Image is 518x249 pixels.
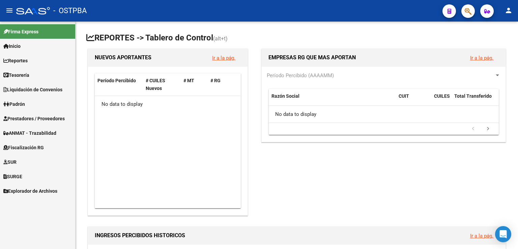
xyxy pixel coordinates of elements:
div: No data to display [95,96,240,113]
span: INGRESOS PERCIBIDOS HISTORICOS [95,232,185,239]
h1: REPORTES -> Tablero de Control [86,32,507,44]
span: Firma Express [3,28,38,35]
span: Tesorería [3,71,29,79]
button: Ir a la pág. [465,52,499,64]
datatable-header-cell: CUILES [431,89,452,111]
span: Inicio [3,42,21,50]
span: ANMAT - Trazabilidad [3,129,56,137]
a: Ir a la pág. [212,55,235,61]
datatable-header-cell: # CUILES Nuevos [143,73,181,96]
datatable-header-cell: Total Transferido [452,89,499,111]
span: Fiscalización RG [3,144,44,151]
a: go to next page [482,125,494,133]
span: (alt+t) [213,35,228,42]
span: Padrón [3,100,25,108]
a: go to previous page [467,125,480,133]
span: - OSTPBA [53,3,87,18]
span: Liquidación de Convenios [3,86,62,93]
datatable-header-cell: Período Percibido [95,73,143,96]
span: # MT [183,78,194,83]
span: CUIT [399,93,409,99]
div: Open Intercom Messenger [495,226,511,242]
span: # RG [210,78,221,83]
a: Ir a la pág. [470,55,493,61]
a: Ir a la pág. [470,233,493,239]
span: SURGE [3,173,22,180]
span: CUILES [434,93,450,99]
mat-icon: person [505,6,513,14]
span: Razón Social [271,93,299,99]
span: Período Percibido (AAAAMM) [267,72,334,79]
datatable-header-cell: CUIT [396,89,431,111]
button: Ir a la pág. [465,229,499,242]
span: Explorador de Archivos [3,187,57,195]
span: NUEVOS APORTANTES [95,54,151,61]
mat-icon: menu [5,6,13,14]
span: Reportes [3,57,28,64]
span: Prestadores / Proveedores [3,115,65,122]
datatable-header-cell: # MT [181,73,208,96]
button: Ir a la pág. [207,52,241,64]
div: No data to display [269,106,499,123]
span: # CUILES Nuevos [146,78,165,91]
span: SUR [3,158,17,166]
span: EMPRESAS RG QUE MAS APORTAN [268,54,356,61]
span: Período Percibido [97,78,136,83]
span: Total Transferido [454,93,492,99]
datatable-header-cell: # RG [208,73,235,96]
datatable-header-cell: Razón Social [269,89,396,111]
